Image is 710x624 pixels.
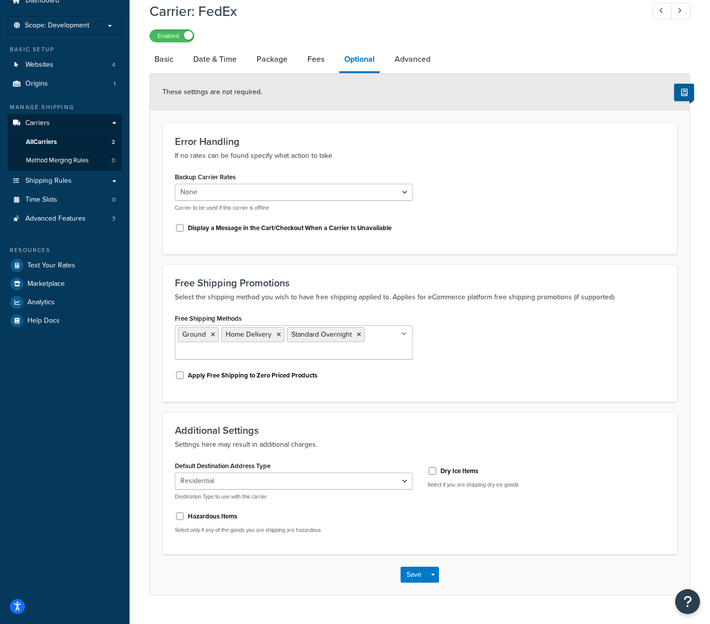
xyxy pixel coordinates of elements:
[7,114,122,171] li: Carriers
[7,275,122,293] a: Marketplace
[440,467,478,476] label: Dry Ice Items
[7,246,122,254] div: Resources
[7,56,122,74] a: Websites4
[175,439,665,451] p: Settings here may result in additional charges.
[339,47,380,73] a: Optional
[112,156,115,165] span: 0
[7,133,122,151] a: AllCarriers2
[114,80,116,88] span: 1
[226,329,272,340] span: Home Delivery
[27,317,60,325] span: Help Docs
[112,215,116,223] span: 3
[175,204,413,212] p: Carrier to be used if this carrier is offline
[7,312,122,330] a: Help Docs
[7,172,122,190] a: Shipping Rules
[149,1,634,21] h1: Carrier: FedEx
[7,191,122,209] a: Time Slots0
[27,261,75,270] span: Test Your Rates
[7,103,122,112] div: Manage Shipping
[175,425,665,436] h3: Additional Settings
[175,173,236,181] label: Backup Carrier Rates
[7,56,122,74] li: Websites
[25,21,89,30] span: Scope: Development
[25,61,53,69] span: Websites
[149,47,178,71] a: Basic
[175,493,413,500] p: Destination Type to use with this carrier
[188,224,392,233] label: Display a Message in the Cart/Checkout When a Carrier Is Unavailable
[175,136,665,147] h3: Error Handling
[671,3,691,19] a: Next Record
[7,210,122,228] li: Advanced Features
[7,191,122,209] li: Time Slots
[175,526,413,534] p: Select only if any of the goods you are shipping are hazardous
[27,280,65,288] span: Marketplace
[175,150,665,162] p: If no rates can be found specify what action to take
[7,151,122,170] li: Method Merging Rules
[25,119,50,127] span: Carriers
[25,80,48,88] span: Origins
[7,45,122,54] div: Basic Setup
[175,462,271,470] label: Default Destination Address Type
[252,47,292,71] a: Package
[25,177,72,185] span: Shipping Rules
[175,315,242,322] label: Free Shipping Methods
[175,291,665,303] p: Select the shipping method you wish to have free shipping applied to. Applies for eCommerce platf...
[7,151,122,170] a: Method Merging Rules0
[112,61,116,69] span: 4
[7,114,122,132] a: Carriers
[7,256,122,274] a: Test Your Rates
[302,47,329,71] a: Fees
[188,371,317,380] label: Apply Free Shipping to Zero Priced Products
[182,329,206,340] span: Ground
[25,196,57,204] span: Time Slots
[27,298,55,307] span: Analytics
[7,210,122,228] a: Advanced Features3
[188,512,237,521] label: Hazardous Items
[162,87,262,97] span: These settings are not required.
[112,196,116,204] span: 0
[675,589,700,614] button: Open Resource Center
[150,30,194,42] label: Enabled
[653,3,672,19] a: Previous Record
[188,47,242,71] a: Date & Time
[26,138,57,146] span: All Carriers
[25,215,86,223] span: Advanced Features
[7,293,122,311] a: Analytics
[112,138,115,146] span: 2
[175,277,665,288] h3: Free Shipping Promotions
[674,84,694,101] button: Show Help Docs
[427,481,665,489] p: Select if you are shipping dry ice goods
[401,567,427,583] button: Save
[390,47,435,71] a: Advanced
[26,156,89,165] span: Method Merging Rules
[7,75,122,93] a: Origins1
[291,329,352,340] span: Standard Overnight
[7,75,122,93] li: Origins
